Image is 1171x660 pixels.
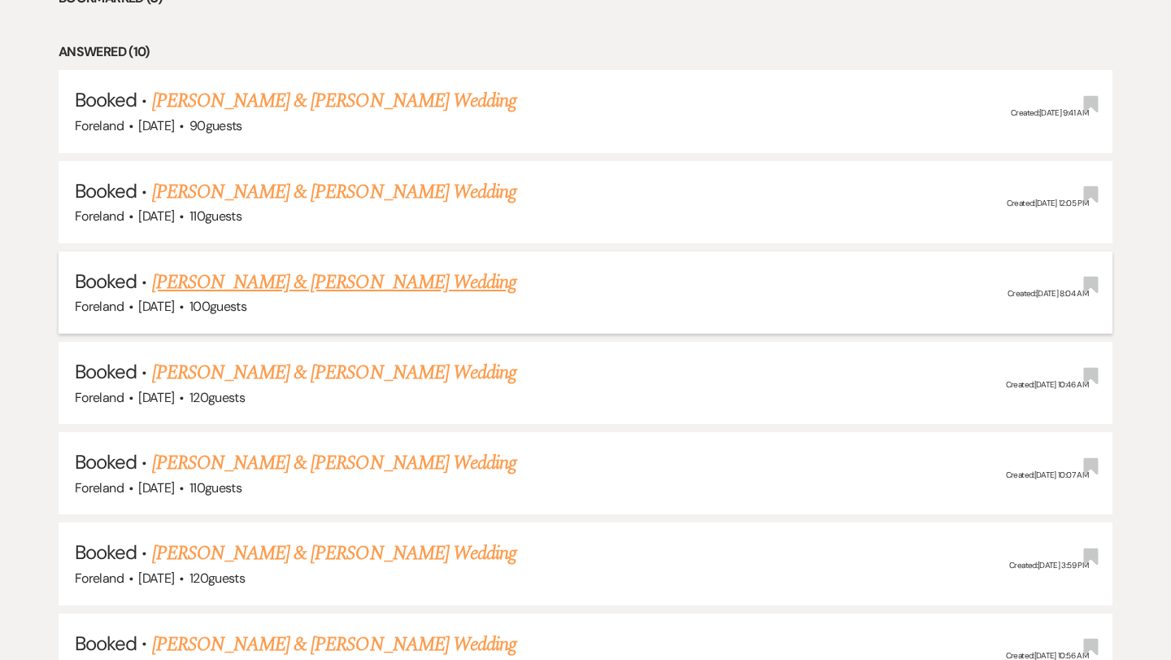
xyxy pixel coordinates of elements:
[152,86,516,116] a: [PERSON_NAME] & [PERSON_NAME] Wedding
[152,630,516,659] a: [PERSON_NAME] & [PERSON_NAME] Wedding
[189,117,242,134] span: 90 guests
[152,448,516,478] a: [PERSON_NAME] & [PERSON_NAME] Wedding
[138,479,174,496] span: [DATE]
[138,117,174,134] span: [DATE]
[75,269,137,294] span: Booked
[75,479,124,496] span: Foreland
[189,208,242,225] span: 110 guests
[75,117,124,134] span: Foreland
[138,389,174,406] span: [DATE]
[75,389,124,406] span: Foreland
[189,570,245,587] span: 120 guests
[1009,560,1088,570] span: Created: [DATE] 3:59 PM
[1007,198,1088,208] span: Created: [DATE] 12:05 PM
[152,268,516,297] a: [PERSON_NAME] & [PERSON_NAME] Wedding
[1006,379,1088,390] span: Created: [DATE] 10:46 AM
[152,177,516,207] a: [PERSON_NAME] & [PERSON_NAME] Wedding
[189,389,245,406] span: 120 guests
[189,298,246,315] span: 100 guests
[75,298,124,315] span: Foreland
[75,359,137,384] span: Booked
[189,479,242,496] span: 110 guests
[1006,470,1088,480] span: Created: [DATE] 10:07 AM
[75,540,137,565] span: Booked
[59,42,1112,63] li: Answered (10)
[75,449,137,474] span: Booked
[152,358,516,387] a: [PERSON_NAME] & [PERSON_NAME] Wedding
[75,631,137,656] span: Booked
[75,178,137,203] span: Booked
[75,208,124,225] span: Foreland
[138,570,174,587] span: [DATE]
[1008,289,1088,299] span: Created: [DATE] 8:04 AM
[138,298,174,315] span: [DATE]
[75,87,137,112] span: Booked
[138,208,174,225] span: [DATE]
[75,570,124,587] span: Foreland
[1011,107,1088,118] span: Created: [DATE] 9:41 AM
[152,539,516,568] a: [PERSON_NAME] & [PERSON_NAME] Wedding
